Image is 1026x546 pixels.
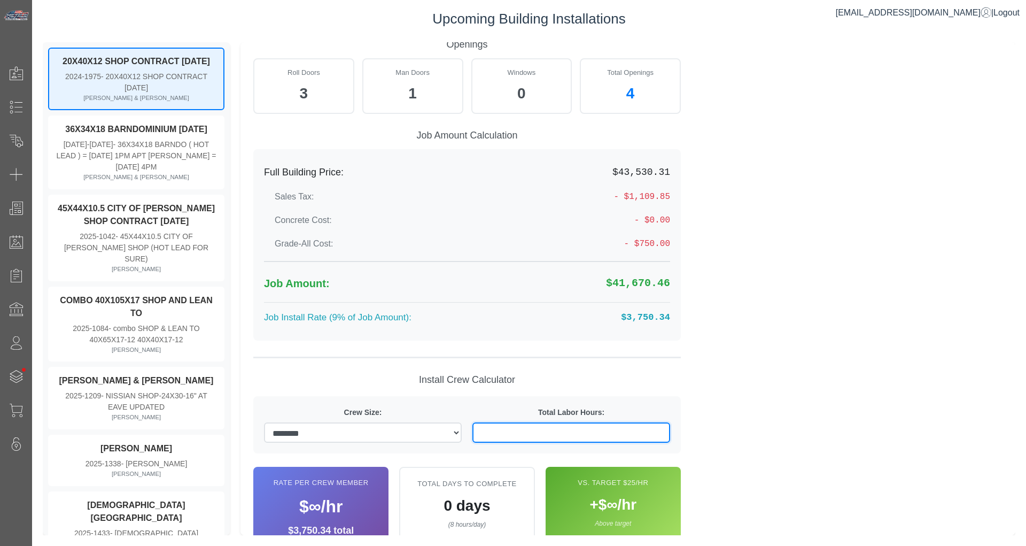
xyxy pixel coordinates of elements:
label: Grade-All Cost: [275,237,333,250]
div: [PERSON_NAME] [56,413,217,422]
div: 4 [589,82,672,105]
strong: 20X40X12 SHOP CONTRACT [DATE] [63,57,210,66]
span: Logout [993,8,1020,17]
div: Total Days to Complete [411,479,523,489]
div: Rate per Crew Member [264,478,378,488]
h3: Upcoming Building Installations [43,11,1015,27]
div: [PERSON_NAME] [56,345,217,355]
span: $43,530.31 [606,165,670,180]
strong: $41,670.46 [606,277,670,289]
div: Windows [480,67,563,78]
span: • [10,352,37,387]
span: - [PERSON_NAME] [121,459,188,468]
div: 0 days [411,495,523,517]
label: Job Install Rate (9% of Job Amount): [264,311,411,325]
strong: 36X34X18 BARNDOMINIUM [DATE] [65,125,207,134]
label: Full Building Price: [264,165,344,180]
strong: Job Amount: [264,278,330,289]
div: 2024-1975 [56,71,217,94]
div: vs. Target $25/hr [556,478,670,488]
div: [DATE]-[DATE] [56,139,217,173]
div: 2025-1084 [56,323,217,345]
div: $∞/hr [264,494,378,519]
div: [PERSON_NAME] & [PERSON_NAME] [56,94,217,103]
label: Sales Tax: [275,190,314,203]
label: Concrete Cost: [275,214,332,227]
div: 2025-1209 [56,390,217,413]
span: - 36X34X18 BARNDO ( HOT LEAD ) = [DATE] 1PM APT [PERSON_NAME] = [DATE] 4PM [56,140,216,171]
h5: Openings [253,39,681,51]
div: Roll Doors [262,67,345,78]
div: 3 [262,82,345,105]
div: +$∞/hr [556,494,670,516]
a: [EMAIL_ADDRESS][DOMAIN_NAME] [836,8,991,17]
strong: COMBO 40X105X17 SHOP AND LEAN TO [60,296,212,318]
div: 0 [480,82,563,105]
span: $3,750.34 [606,311,670,325]
span: - NISSIAN SHOP-24X30-16" AT EAVE UPDATED [101,391,207,411]
div: [PERSON_NAME] & [PERSON_NAME] [56,173,217,182]
strong: 45X44X10.5 CITY OF [PERSON_NAME] SHOP CONTRACT [DATE] [58,204,215,226]
strong: [PERSON_NAME] & [PERSON_NAME] [59,376,214,385]
div: Man Doors [371,67,454,78]
span: - $750.00 [606,237,670,250]
div: $3,750.34 total [264,524,378,538]
div: | [836,6,1020,19]
div: [PERSON_NAME] [56,265,217,274]
span: - $1,109.85 [606,190,670,203]
h5: Install Crew Calculator [253,374,681,386]
img: Metals Direct Inc Logo [3,10,30,21]
span: - combo SHOP & LEAN TO 40X65X17-12 40X40X17-12 [89,324,199,344]
div: Total Openings [589,67,672,78]
h5: Job Amount Calculation [253,130,681,142]
label: Crew Size: [264,407,462,418]
div: (8 hours/day) [411,520,523,529]
span: - $0.00 [606,214,670,227]
div: [PERSON_NAME] [56,470,217,479]
span: - 45X44X10.5 CITY OF [PERSON_NAME] SHOP (HOT LEAD FOR SURE) [64,232,208,263]
strong: [PERSON_NAME] [100,444,172,453]
div: 2025-1338 [56,458,217,470]
div: 2025-1042 [56,231,217,265]
label: Total Labor Hours: [472,407,670,418]
strong: [DEMOGRAPHIC_DATA][GEOGRAPHIC_DATA] [87,501,185,522]
span: - 20X40X12 SHOP CONTRACT [DATE] [101,72,207,92]
div: 1 [371,82,454,105]
div: Above target [556,519,670,528]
